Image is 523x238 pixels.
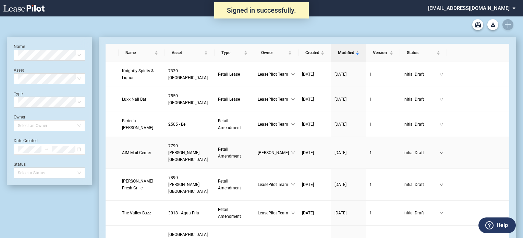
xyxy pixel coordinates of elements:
[302,181,328,188] a: [DATE]
[261,49,287,56] span: Owner
[122,210,161,216] a: The Valley Buzz
[369,96,397,103] a: 1
[168,174,211,195] a: 7890 - [PERSON_NAME][GEOGRAPHIC_DATA]
[407,49,435,56] span: Status
[168,142,211,163] a: 7790 - [PERSON_NAME][GEOGRAPHIC_DATA]
[214,2,309,18] div: Signed in successfully.
[291,183,295,187] span: down
[165,44,215,62] th: Asset
[258,121,291,128] span: LeasePilot Team
[369,97,372,102] span: 1
[44,147,49,152] span: to
[305,49,319,56] span: Created
[218,118,241,130] span: Retail Amendment
[218,207,241,219] span: Retail Amendment
[291,211,295,215] span: down
[168,211,199,215] span: 3018 - Agua Fria
[291,122,295,126] span: down
[258,210,291,216] span: LeasePilot Team
[335,150,346,155] span: [DATE]
[291,97,295,101] span: down
[335,97,346,102] span: [DATE]
[122,118,153,130] span: Birrieria Esquivel
[439,211,443,215] span: down
[472,19,483,30] a: Archive
[218,178,251,191] a: Retail Amendment
[168,210,211,216] a: 3018 - Agua Fria
[403,181,439,188] span: Initial Draft
[14,91,23,96] label: Type
[302,121,328,128] a: [DATE]
[14,115,25,120] label: Owner
[369,71,397,78] a: 1
[338,49,354,56] span: Modified
[122,178,161,191] a: [PERSON_NAME] Fresh Grille
[258,149,291,156] span: [PERSON_NAME]
[168,121,211,128] a: 2505 - Bell
[335,122,346,127] span: [DATE]
[369,211,372,215] span: 1
[369,181,397,188] a: 1
[302,96,328,103] a: [DATE]
[221,49,243,56] span: Type
[335,182,346,187] span: [DATE]
[14,162,26,167] label: Status
[439,97,443,101] span: down
[122,117,161,131] a: Birrieria [PERSON_NAME]
[122,68,154,80] span: Knightly Spirits & Liquor
[218,206,251,220] a: Retail Amendment
[369,122,372,127] span: 1
[258,71,291,78] span: LeasePilot Team
[369,149,397,156] a: 1
[302,210,328,216] a: [DATE]
[302,122,314,127] span: [DATE]
[369,210,397,216] a: 1
[218,117,251,131] a: Retail Amendment
[335,211,346,215] span: [DATE]
[215,44,255,62] th: Type
[487,19,498,30] button: Download Blank Form
[331,44,366,62] th: Modified
[485,19,500,30] md-menu: Download Blank Form List
[403,210,439,216] span: Initial Draft
[122,67,161,81] a: Knightly Spirits & Liquor
[168,92,211,106] a: 7550 - [GEOGRAPHIC_DATA]
[44,147,49,152] span: swap-right
[168,175,208,194] span: 7890 - Steele Creek Crossing
[218,146,251,160] a: Retail Amendment
[369,182,372,187] span: 1
[439,122,443,126] span: down
[400,44,447,62] th: Status
[291,151,295,155] span: down
[172,49,203,56] span: Asset
[302,97,314,102] span: [DATE]
[125,49,153,56] span: Name
[291,72,295,76] span: down
[373,49,388,56] span: Version
[119,44,165,62] th: Name
[335,96,363,103] a: [DATE]
[366,44,400,62] th: Version
[14,68,24,73] label: Asset
[218,72,240,77] span: Retail Lease
[403,71,439,78] span: Initial Draft
[335,149,363,156] a: [DATE]
[218,71,251,78] a: Retail Lease
[478,217,516,233] button: Help
[168,93,208,105] span: 7550 - Lovers Lane
[439,72,443,76] span: down
[369,150,372,155] span: 1
[218,147,241,159] span: Retail Amendment
[497,221,508,230] label: Help
[122,150,151,155] span: AIM Mail Center
[122,96,161,103] a: Luxx Nail Bar
[122,179,153,190] span: Greco Fresh Grille
[369,72,372,77] span: 1
[403,121,439,128] span: Initial Draft
[14,138,38,143] label: Date Created
[369,121,397,128] a: 1
[302,211,314,215] span: [DATE]
[218,179,241,190] span: Retail Amendment
[14,44,25,49] label: Name
[122,211,151,215] span: The Valley Buzz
